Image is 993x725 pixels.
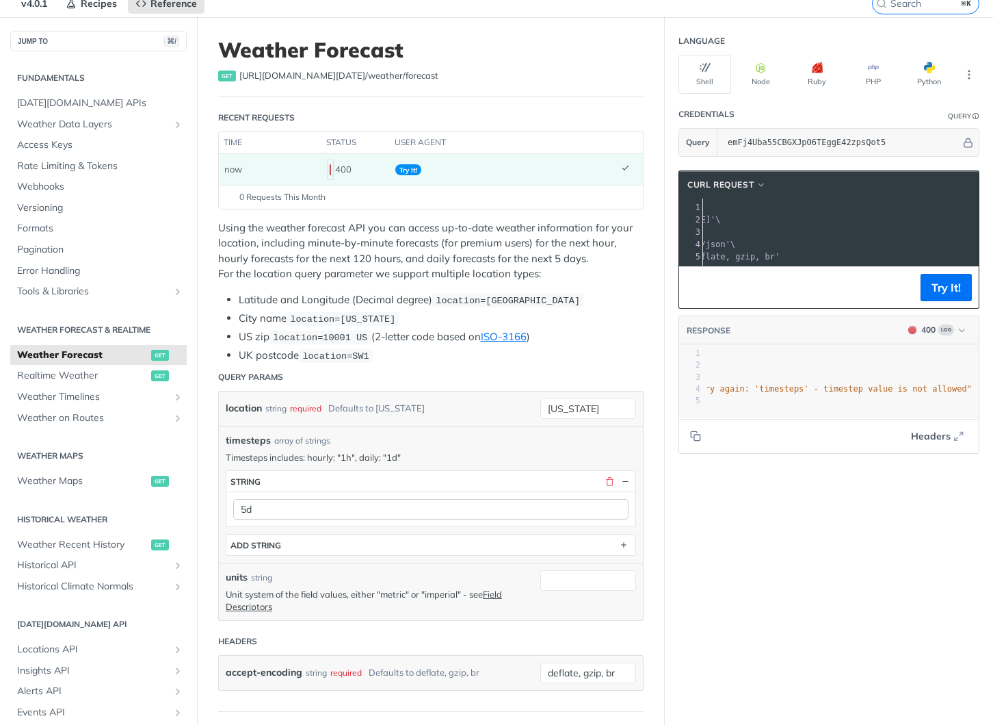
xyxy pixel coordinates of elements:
button: Hide [619,475,631,487]
span: Events API [17,706,169,720]
a: Weather TimelinesShow subpages for Weather Timelines [10,387,187,407]
span: Alerts API [17,685,169,698]
div: string [306,663,327,683]
li: Latitude and Longitude (Decimal degree) [239,292,644,308]
li: US zip (2-letter code based on ) [239,329,644,345]
button: Python [903,55,955,94]
h2: Weather Forecast & realtime [10,324,187,336]
button: Copy to clipboard [686,426,705,446]
span: Insights API [17,664,169,678]
li: UK postcode [239,348,644,364]
span: Log [938,325,954,335]
button: Try It! [921,274,972,301]
div: 5 [679,395,700,407]
span: Realtime Weather [17,369,148,383]
a: Locations APIShow subpages for Locations API [10,639,187,660]
span: Weather on Routes [17,411,169,425]
span: get [151,370,169,381]
h2: Fundamentals [10,72,187,84]
span: Rate Limiting & Tokens [17,160,183,173]
a: ISO-3166 [481,330,527,343]
button: 400400Log [901,323,972,337]
a: Events APIShow subpages for Events API [10,702,187,723]
a: Realtime Weatherget [10,366,187,386]
a: Field Descriptors [226,589,502,612]
div: 400 [327,158,384,181]
div: Language [678,35,725,47]
span: Try It! [395,164,421,175]
div: string [265,398,287,418]
div: Headers [218,635,257,648]
span: Weather Data Layers [17,118,169,131]
span: Locations API [17,643,169,657]
button: PHP [847,55,899,94]
span: Historical Climate Normals [17,580,169,594]
a: Historical APIShow subpages for Historical API [10,555,187,576]
p: Using the weather forecast API you can access up-to-date weather information for your location, i... [218,220,644,282]
span: get [151,350,169,361]
span: Versioning [17,201,183,215]
div: 1 [679,348,700,359]
p: Timesteps includes: hourly: "1h", daily: "1d" [226,451,636,463]
span: now [224,164,242,175]
span: Weather Forecast [17,348,148,362]
div: required [290,398,321,418]
span: Formats [17,222,183,236]
a: Tools & LibrariesShow subpages for Tools & Libraries [10,281,187,302]
span: 400 [330,164,331,175]
a: Weather Recent Historyget [10,535,187,555]
label: accept-encoding [226,663,302,683]
th: status [321,132,390,154]
div: QueryInformation [948,111,979,121]
a: Rate Limiting & Tokens [10,156,187,177]
div: required [330,663,362,683]
div: string [251,572,272,584]
div: Credentials [678,108,734,120]
a: Insights APIShow subpages for Insights API [10,661,187,681]
button: Hide [961,136,975,149]
h1: Weather Forecast [218,38,644,62]
button: Show subpages for Weather on Routes [172,413,183,424]
div: 2 [679,359,700,371]
span: 0 Requests This Month [239,191,326,203]
span: Headers [911,429,951,444]
span: Tools & Libraries [17,285,169,298]
span: Query [686,136,710,149]
svg: More ellipsis [963,68,975,81]
input: apikey [721,129,961,156]
div: 400 [921,324,936,336]
button: Show subpages for Weather Timelines [172,392,183,403]
a: Weather on RoutesShow subpages for Weather on Routes [10,408,187,429]
div: array of strings [274,435,330,447]
button: Show subpages for Events API [172,707,183,718]
div: 1 [679,201,702,214]
div: Query [948,111,971,121]
span: location=[GEOGRAPHIC_DATA] [436,296,580,306]
a: Weather Forecastget [10,345,187,366]
button: More Languages [959,64,979,85]
button: string [226,471,635,492]
button: Ruby [791,55,843,94]
span: Webhooks [17,180,183,194]
th: time [219,132,321,154]
span: location=10001 US [273,333,367,343]
span: Access Keys [17,138,183,152]
div: Query Params [218,371,283,383]
label: units [226,570,248,585]
span: [DATE][DOMAIN_NAME] APIs [17,97,183,110]
div: ADD string [230,540,281,550]
button: Show subpages for Insights API [172,665,183,676]
a: Webhooks [10,177,187,197]
div: 3 [679,226,702,238]
div: string [230,476,261,487]
span: timesteps [226,433,271,448]
div: 4 [679,383,700,395]
span: Pagination [17,243,183,257]
a: Alerts APIShow subpages for Alerts API [10,681,187,702]
button: JUMP TO⌘/ [10,31,187,51]
p: Unit system of the field values, either "metric" or "imperial" - see [226,588,533,613]
label: location [226,398,262,418]
button: RESPONSE [686,324,731,338]
div: 5 [679,251,702,263]
i: Information [972,113,979,120]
